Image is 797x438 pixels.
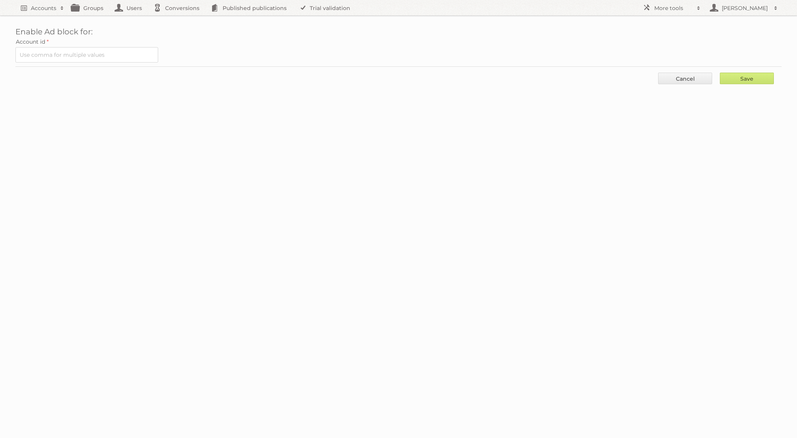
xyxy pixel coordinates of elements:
[654,4,693,12] h2: More tools
[15,27,782,36] h1: Enable Ad block for:
[658,73,712,84] a: Cancel
[31,4,56,12] h2: Accounts
[15,47,158,63] input: Use comma for multiple values
[720,4,770,12] h2: [PERSON_NAME]
[720,73,774,84] input: Save
[16,38,45,45] span: Account id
